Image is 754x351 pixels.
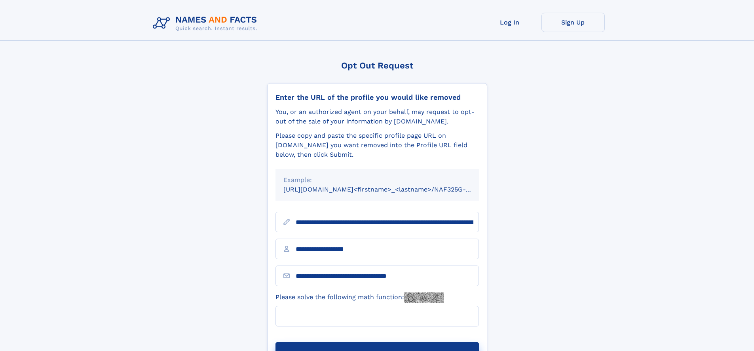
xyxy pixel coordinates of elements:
[275,93,479,102] div: Enter the URL of the profile you would like removed
[275,292,444,303] label: Please solve the following math function:
[275,107,479,126] div: You, or an authorized agent on your behalf, may request to opt-out of the sale of your informatio...
[283,175,471,185] div: Example:
[283,186,494,193] small: [URL][DOMAIN_NAME]<firstname>_<lastname>/NAF325G-xxxxxxxx
[478,13,541,32] a: Log In
[541,13,605,32] a: Sign Up
[267,61,487,70] div: Opt Out Request
[275,131,479,159] div: Please copy and paste the specific profile page URL on [DOMAIN_NAME] you want removed into the Pr...
[150,13,264,34] img: Logo Names and Facts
